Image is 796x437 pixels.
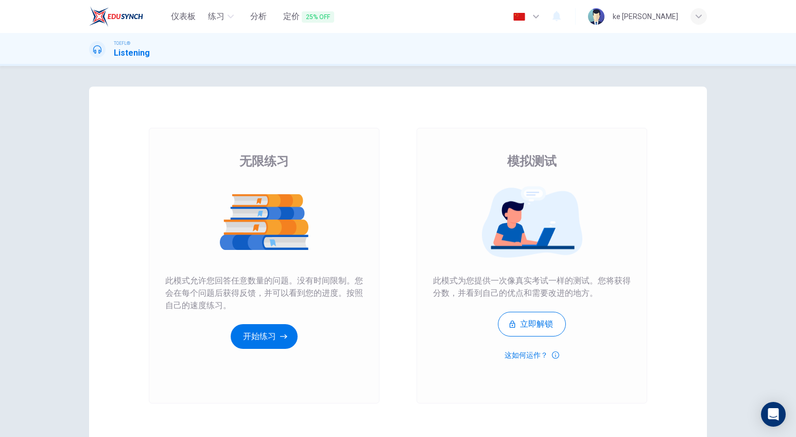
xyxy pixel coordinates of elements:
[761,402,786,427] div: Open Intercom Messenger
[283,10,334,23] span: 定价
[89,6,143,27] img: EduSynch logo
[114,47,150,59] h1: Listening
[167,7,200,26] button: 仪表板
[165,275,363,312] span: 此模式允许您回答任意数量的问题。没有时间限制。您会在每个问题后获得反馈，并可以看到您的进度。按照自己的速度练习。
[588,8,604,25] img: Profile picture
[250,10,267,23] span: 分析
[513,13,526,21] img: zh-CN
[242,7,275,26] button: 分析
[204,7,238,26] button: 练习
[507,153,557,170] span: 模拟测试
[89,6,167,27] a: EduSynch logo
[302,11,334,23] span: 25% OFF
[433,275,631,299] span: 此模式为您提供一次像真实考试一样的测试。您将获得分数，并看到自己的优点和需要改进的地方。
[114,40,130,47] span: TOEFL®
[505,349,559,361] button: 这如何运作？
[498,312,566,337] button: 立即解锁
[208,10,224,23] span: 练习
[279,7,338,26] button: 定价25% OFF
[239,153,289,170] span: 无限练习
[231,324,298,349] button: 开始练习
[613,10,678,23] div: ke [PERSON_NAME]
[171,10,196,23] span: 仪表板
